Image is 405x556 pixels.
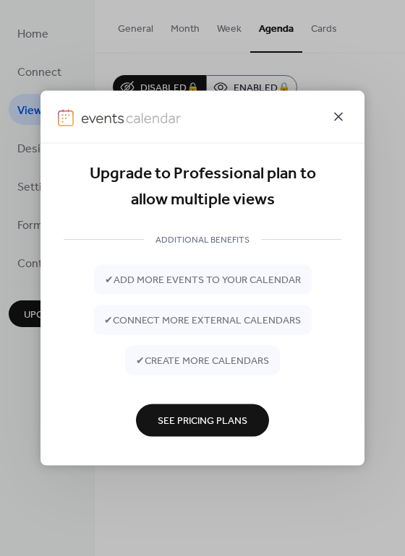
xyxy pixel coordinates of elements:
div: Upgrade to Professional plan to allow multiple views [64,161,341,214]
span: See Pricing Plans [158,414,247,429]
span: ✔ create more calendars [136,354,269,369]
img: logo-icon [58,109,74,126]
span: ADDITIONAL BENEFITS [144,233,261,248]
span: ✔ connect more external calendars [104,313,301,329]
img: logo-type [81,109,181,126]
button: See Pricing Plans [136,404,269,436]
span: ✔ add more events to your calendar [105,273,301,288]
